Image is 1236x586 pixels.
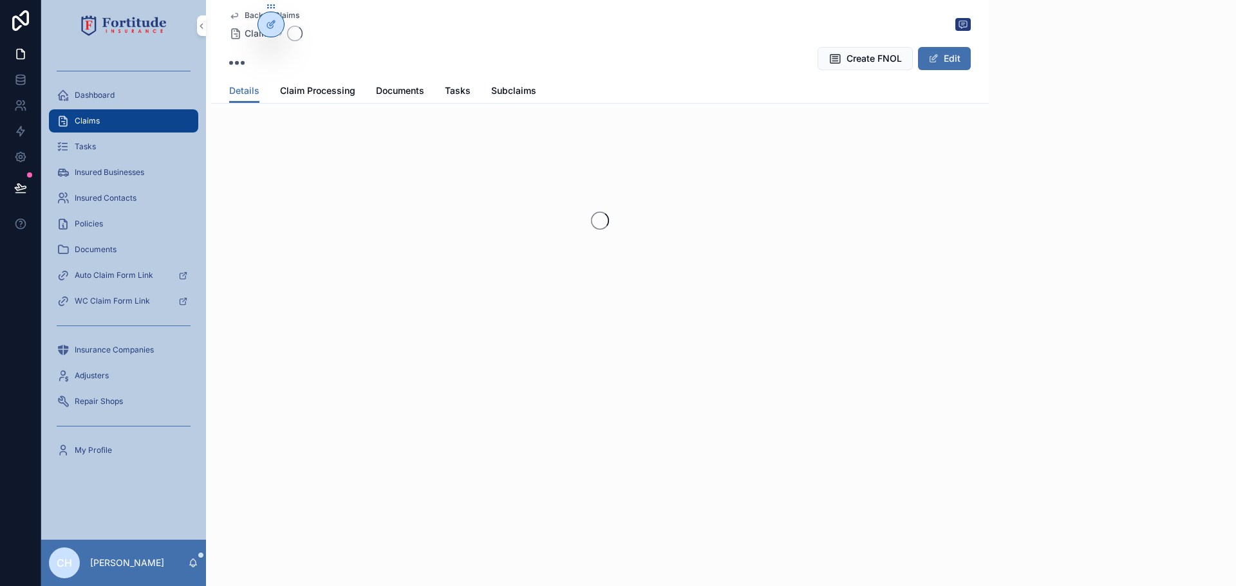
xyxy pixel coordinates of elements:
[49,135,198,158] a: Tasks
[49,264,198,287] a: Auto Claim Form Link
[81,15,167,36] img: App logo
[491,79,536,105] a: Subclaims
[75,167,144,178] span: Insured Businesses
[90,556,164,569] p: [PERSON_NAME]
[49,161,198,184] a: Insured Businesses
[49,84,198,107] a: Dashboard
[229,27,274,40] a: Claims
[49,289,198,313] a: WC Claim Form Link
[49,187,198,210] a: Insured Contacts
[49,338,198,362] a: Insurance Companies
[376,84,424,97] span: Documents
[57,555,72,571] span: CH
[49,109,198,133] a: Claims
[818,47,913,70] button: Create FNOL
[75,116,100,126] span: Claims
[229,10,299,21] a: Back to Claims
[75,445,112,455] span: My Profile
[49,238,198,261] a: Documents
[75,345,154,355] span: Insurance Companies
[75,219,103,229] span: Policies
[280,79,355,105] a: Claim Processing
[376,79,424,105] a: Documents
[75,142,96,152] span: Tasks
[41,51,206,479] div: scrollable content
[491,84,536,97] span: Subclaims
[229,84,259,97] span: Details
[75,90,115,100] span: Dashboard
[280,84,355,97] span: Claim Processing
[445,84,471,97] span: Tasks
[75,296,150,306] span: WC Claim Form Link
[75,193,136,203] span: Insured Contacts
[75,270,153,280] span: Auto Claim Form Link
[49,364,198,387] a: Adjusters
[49,212,198,235] a: Policies
[75,371,109,381] span: Adjusters
[49,390,198,413] a: Repair Shops
[75,396,123,407] span: Repair Shops
[245,10,299,21] span: Back to Claims
[847,52,902,65] span: Create FNOL
[918,47,971,70] button: Edit
[229,79,259,104] a: Details
[49,439,198,462] a: My Profile
[245,27,274,40] span: Claims
[445,79,471,105] a: Tasks
[75,244,117,255] span: Documents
